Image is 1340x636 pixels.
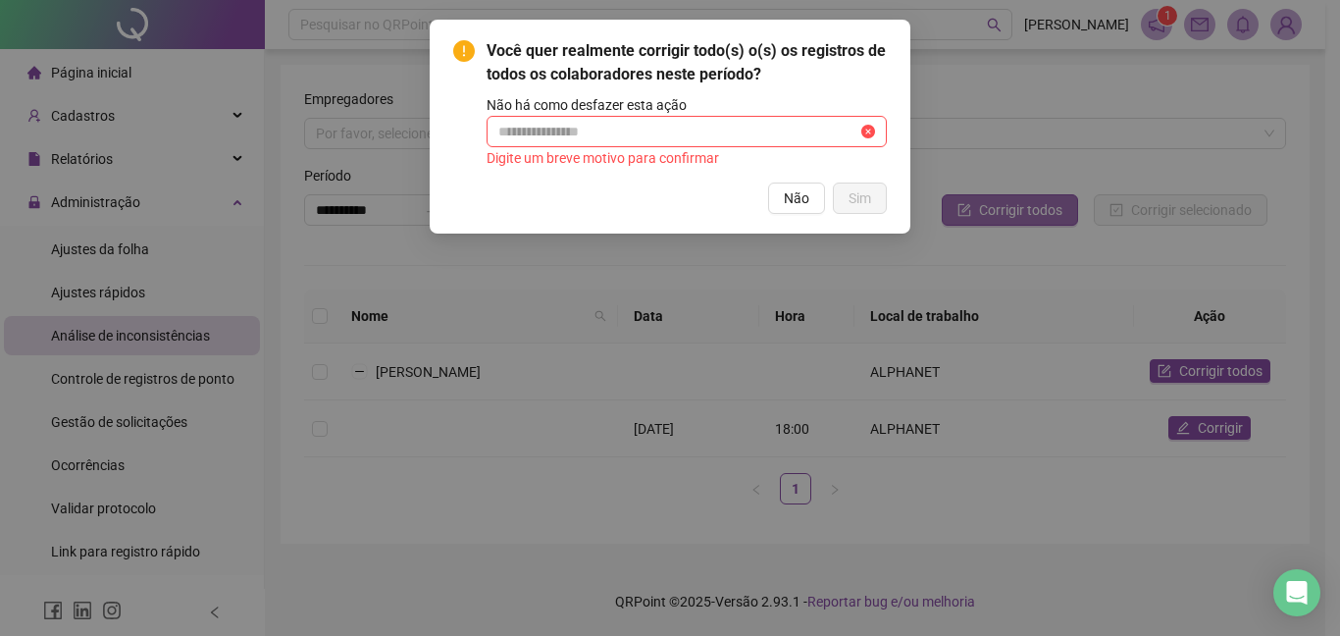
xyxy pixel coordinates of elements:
[784,187,809,209] span: Não
[453,40,475,62] span: exclamation-circle
[833,183,887,214] button: Sim
[768,183,825,214] button: Não
[1273,569,1320,616] div: Open Intercom Messenger
[487,39,887,86] span: Você quer realmente corrigir todo(s) o(s) os registros de todos os colaboradores neste período?
[487,94,887,171] form: Não há como desfazer esta ação
[487,147,887,169] div: Digite um breve motivo para confirmar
